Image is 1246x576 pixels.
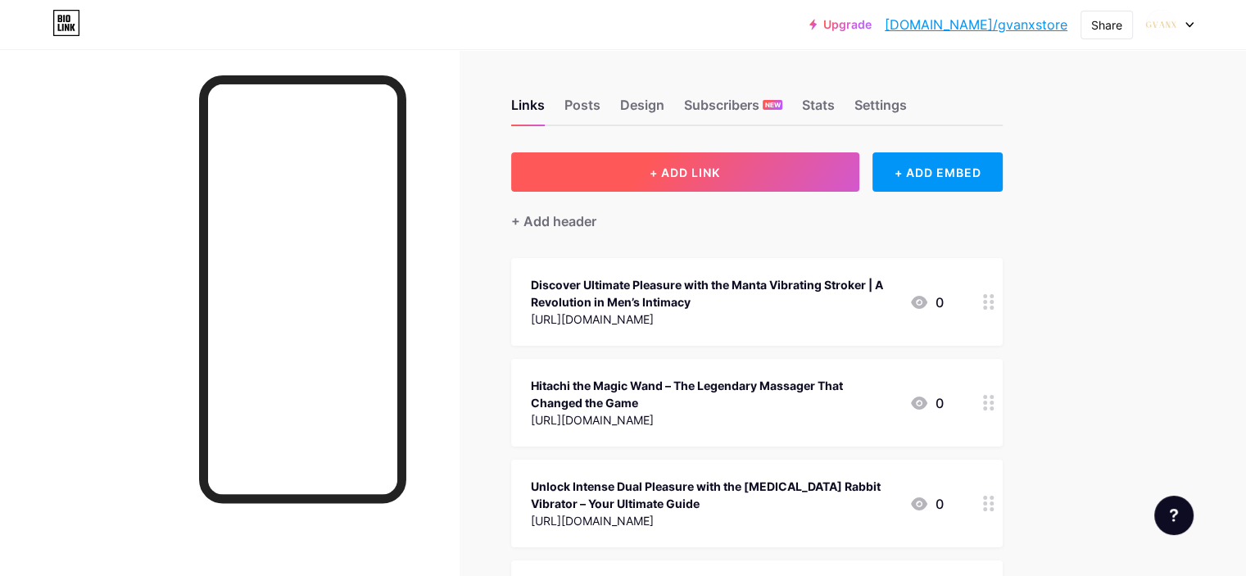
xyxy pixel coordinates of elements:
[885,15,1067,34] a: [DOMAIN_NAME]/gvanxstore
[531,276,896,311] div: Discover Ultimate Pleasure with the Manta Vibrating Stroker | A Revolution in Men’s Intimacy
[620,95,664,125] div: Design
[564,95,600,125] div: Posts
[909,293,944,312] div: 0
[684,95,782,125] div: Subscribers
[511,152,859,192] button: + ADD LINK
[802,95,835,125] div: Stats
[531,377,896,411] div: Hitachi the Magic Wand – The Legendary Massager That Changed the Game
[531,512,896,529] div: [URL][DOMAIN_NAME]
[909,494,944,514] div: 0
[531,478,896,512] div: Unlock Intense Dual Pleasure with the [MEDICAL_DATA] Rabbit Vibrator – Your Ultimate Guide
[1091,16,1122,34] div: Share
[531,311,896,328] div: [URL][DOMAIN_NAME]
[854,95,907,125] div: Settings
[1145,9,1176,40] img: gvanxstore
[511,211,596,231] div: + Add header
[765,100,781,110] span: NEW
[511,95,545,125] div: Links
[809,18,872,31] a: Upgrade
[650,166,720,179] span: + ADD LINK
[909,393,944,413] div: 0
[872,152,1003,192] div: + ADD EMBED
[531,411,896,429] div: [URL][DOMAIN_NAME]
